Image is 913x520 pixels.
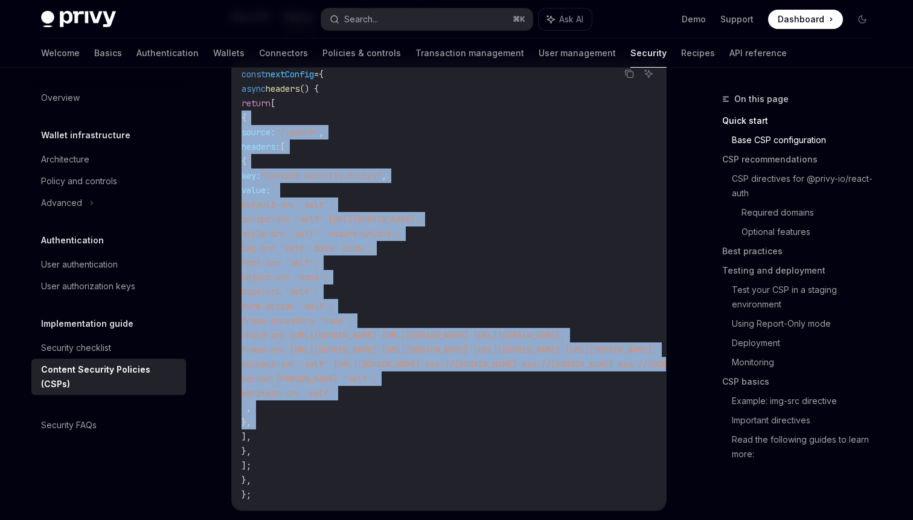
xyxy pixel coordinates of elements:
[322,39,401,68] a: Policies & controls
[41,39,80,68] a: Welcome
[242,98,271,109] span: return
[261,170,382,181] span: "Content-Security-Policy"
[242,199,333,210] span: default-src 'self';
[41,196,82,210] div: Advanced
[722,242,882,261] a: Best practices
[621,66,637,82] button: Copy the contents from the code block
[319,127,324,138] span: ,
[720,13,754,25] a: Support
[213,39,245,68] a: Wallets
[242,388,333,399] span: manifest-src 'self'
[41,316,133,331] h5: Implementation guide
[31,275,186,297] a: User authorization keys
[768,10,843,29] a: Dashboard
[415,39,524,68] a: Transaction management
[266,83,300,94] span: headers
[242,170,261,181] span: key:
[41,418,97,432] div: Security FAQs
[31,170,186,192] a: Policy and controls
[321,8,533,30] button: Search...⌘K
[41,174,117,188] div: Policy and controls
[246,402,251,413] span: ,
[242,315,353,326] span: frame-ancestors 'none';
[242,185,271,196] span: value:
[742,203,882,222] a: Required domains
[344,12,378,27] div: Search...
[732,314,882,333] a: Using Report-Only mode
[242,156,246,167] span: {
[41,11,116,28] img: dark logo
[41,233,104,248] h5: Authentication
[41,128,130,143] h5: Wallet infrastructure
[242,417,251,428] span: },
[242,402,246,413] span: `
[242,431,251,442] span: ],
[722,372,882,391] a: CSP basics
[630,39,667,68] a: Security
[280,141,285,152] span: [
[242,228,401,239] span: style-src 'self' 'unsafe-inline';
[732,353,882,372] a: Monitoring
[732,430,882,464] a: Read the following guides to learn more:
[742,222,882,242] a: Optional features
[732,169,882,203] a: CSP directives for @privy-io/react-auth
[732,391,882,411] a: Example: img-src directive
[242,344,657,355] span: frame-src [URL][DOMAIN_NAME] [URL][DOMAIN_NAME] [URL][DOMAIN_NAME] [URL][DOMAIN_NAME];
[31,87,186,109] a: Overview
[722,261,882,280] a: Testing and deployment
[31,149,186,170] a: Architecture
[271,185,275,196] span: `
[539,8,592,30] button: Ask AI
[31,414,186,436] a: Security FAQs
[242,127,275,138] span: source:
[242,243,372,254] span: img-src 'self' data: blob:;
[242,301,333,312] span: form-action 'self';
[242,475,251,486] span: },
[41,152,89,167] div: Architecture
[722,111,882,130] a: Quick start
[300,83,319,94] span: () {
[732,411,882,430] a: Important directives
[734,92,789,106] span: On this page
[641,66,656,82] button: Ask AI
[778,13,824,25] span: Dashboard
[31,254,186,275] a: User authentication
[259,39,308,68] a: Connectors
[266,69,314,80] span: nextConfig
[242,141,280,152] span: headers:
[314,69,319,80] span: =
[732,333,882,353] a: Deployment
[136,39,199,68] a: Authentication
[31,359,186,395] a: Content Security Policies (CSPs)
[271,98,275,109] span: [
[681,39,715,68] a: Recipes
[41,362,179,391] div: Content Security Policies (CSPs)
[853,10,872,29] button: Toggle dark mode
[513,14,525,24] span: ⌘ K
[41,279,135,294] div: User authorization keys
[722,150,882,169] a: CSP recommendations
[242,446,251,457] span: },
[275,127,319,138] span: "/:path*"
[732,280,882,314] a: Test your CSP in a staging environment
[559,13,583,25] span: Ask AI
[94,39,122,68] a: Basics
[242,69,266,80] span: const
[41,257,118,272] div: User authentication
[242,214,420,225] span: script-src 'self' [URL][DOMAIN_NAME];
[242,373,377,384] span: worker-[PERSON_NAME] 'self';
[242,460,251,471] span: ];
[41,341,111,355] div: Security checklist
[242,489,251,500] span: };
[682,13,706,25] a: Demo
[41,91,80,105] div: Overview
[242,257,319,268] span: font-src 'self';
[382,170,386,181] span: ,
[732,130,882,150] a: Base CSP configuration
[242,330,565,341] span: child-src [URL][DOMAIN_NAME] [URL][DOMAIN_NAME] [URL][DOMAIN_NAME];
[242,112,246,123] span: {
[242,83,266,94] span: async
[729,39,787,68] a: API reference
[242,272,328,283] span: object-src 'none';
[539,39,616,68] a: User management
